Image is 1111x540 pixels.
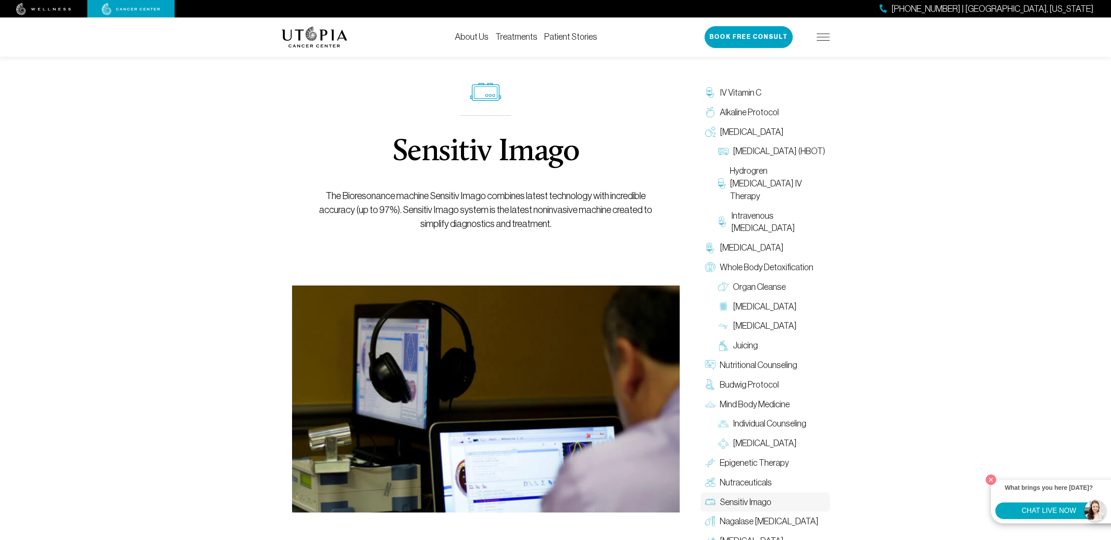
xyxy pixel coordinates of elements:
[701,355,830,375] a: Nutritional Counseling
[720,359,797,371] span: Nutritional Counseling
[705,26,793,48] button: Book Free Consult
[720,378,779,391] span: Budwig Protocol
[455,32,488,41] a: About Us
[718,146,729,157] img: Hyperbaric Oxygen Therapy (HBOT)
[720,86,761,99] span: IV Vitamin C
[731,210,825,235] span: Intravenous [MEDICAL_DATA]
[470,83,501,101] img: icon
[705,360,715,370] img: Nutritional Counseling
[701,103,830,122] a: Alkaline Protocol
[701,492,830,512] a: Sensitiv Imago
[705,107,715,117] img: Alkaline Protocol
[718,282,729,292] img: Organ Cleanse
[720,106,779,119] span: Alkaline Protocol
[705,243,715,253] img: Chelation Therapy
[701,512,830,531] a: Nagalase [MEDICAL_DATA]
[701,473,830,492] a: Nutraceuticals
[733,281,786,293] span: Organ Cleanse
[718,301,729,312] img: Colon Therapy
[718,419,729,429] img: Individual Counseling
[720,515,819,528] span: Nagalase [MEDICAL_DATA]
[720,261,813,274] span: Whole Body Detoxification
[718,217,727,227] img: Intravenous Ozone Therapy
[720,496,771,509] span: Sensitiv Imago
[891,3,1094,15] span: [PHONE_NUMBER] | [GEOGRAPHIC_DATA], [US_STATE]
[733,300,797,313] span: [MEDICAL_DATA]
[730,165,826,202] span: Hydrogren [MEDICAL_DATA] IV Therapy
[701,122,830,142] a: [MEDICAL_DATA]
[701,395,830,414] a: Mind Body Medicine
[733,437,797,450] span: [MEDICAL_DATA]
[718,341,729,351] img: Juicing
[392,137,579,168] h1: Sensitiv Imago
[705,516,715,527] img: Nagalase Blood Test
[705,262,715,272] img: Whole Body Detoxification
[705,127,715,137] img: Oxygen Therapy
[733,320,797,332] span: [MEDICAL_DATA]
[817,34,830,41] img: icon-hamburger
[880,3,1094,15] a: [PHONE_NUMBER] | [GEOGRAPHIC_DATA], [US_STATE]
[714,336,830,355] a: Juicing
[995,502,1102,519] button: CHAT LIVE NOW
[714,161,830,206] a: Hydrogren [MEDICAL_DATA] IV Therapy
[714,206,830,238] a: Intravenous [MEDICAL_DATA]
[705,477,715,488] img: Nutraceuticals
[701,375,830,395] a: Budwig Protocol
[495,32,537,41] a: Treatments
[16,3,71,15] img: wellness
[733,145,825,158] span: [MEDICAL_DATA] (HBOT)
[1005,484,1093,491] strong: What brings you here [DATE]?
[714,316,830,336] a: [MEDICAL_DATA]
[984,472,998,487] button: Close
[292,285,680,512] img: Sensitiv Imago
[701,83,830,103] a: IV Vitamin C
[733,417,806,430] span: Individual Counseling
[714,277,830,297] a: Organ Cleanse
[282,27,347,48] img: logo
[705,379,715,390] img: Budwig Protocol
[705,87,715,98] img: IV Vitamin C
[705,457,715,468] img: Epigenetic Therapy
[718,321,729,331] img: Lymphatic Massage
[705,497,715,507] img: Sensitiv Imago
[718,178,726,189] img: Hydrogren Peroxide IV Therapy
[720,457,789,469] span: Epigenetic Therapy
[714,297,830,316] a: [MEDICAL_DATA]
[720,241,784,254] span: [MEDICAL_DATA]
[102,3,160,15] img: cancer center
[701,238,830,258] a: [MEDICAL_DATA]
[714,141,830,161] a: [MEDICAL_DATA] (HBOT)
[705,399,715,409] img: Mind Body Medicine
[720,398,790,411] span: Mind Body Medicine
[544,32,597,41] a: Patient Stories
[701,258,830,277] a: Whole Body Detoxification
[720,126,784,138] span: [MEDICAL_DATA]
[720,476,772,489] span: Nutraceuticals
[312,189,660,231] p: The Bioresonance machine Sensitiv Imago combines latest technology with incredible accuracy (up t...
[733,339,758,352] span: Juicing
[714,433,830,453] a: [MEDICAL_DATA]
[714,414,830,433] a: Individual Counseling
[701,453,830,473] a: Epigenetic Therapy
[718,438,729,449] img: Group Therapy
